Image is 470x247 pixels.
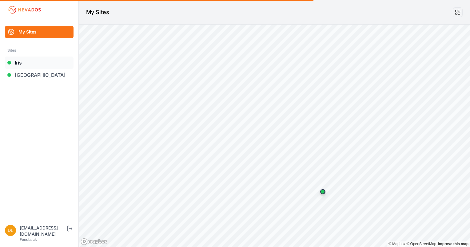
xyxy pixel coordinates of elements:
[81,238,108,245] a: Mapbox logo
[79,25,470,247] canvas: Map
[20,237,37,242] a: Feedback
[5,225,16,236] img: dlay@prim.com
[5,57,74,69] a: Iris
[406,242,436,246] a: OpenStreetMap
[317,186,329,198] div: Map marker
[7,47,71,54] div: Sites
[5,69,74,81] a: [GEOGRAPHIC_DATA]
[388,242,405,246] a: Mapbox
[7,5,42,15] img: Nevados
[86,8,109,17] h1: My Sites
[20,225,66,237] div: [EMAIL_ADDRESS][DOMAIN_NAME]
[438,242,468,246] a: Map feedback
[5,26,74,38] a: My Sites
